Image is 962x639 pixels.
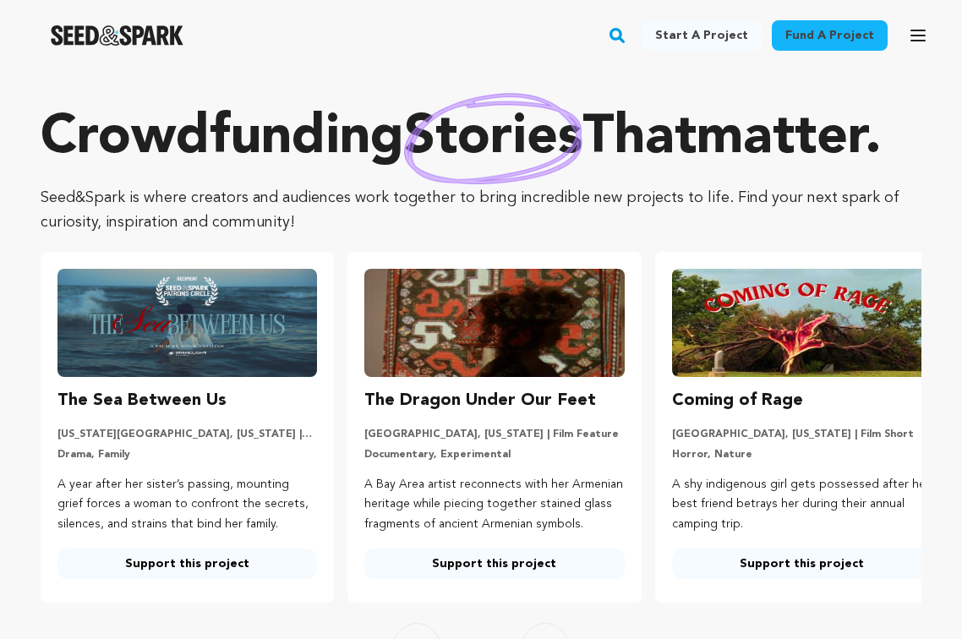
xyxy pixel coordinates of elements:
[672,428,932,441] p: [GEOGRAPHIC_DATA], [US_STATE] | Film Short
[772,20,888,51] a: Fund a project
[41,186,921,235] p: Seed&Spark is where creators and audiences work together to bring incredible new projects to life...
[57,387,227,414] h3: The Sea Between Us
[41,105,921,172] p: Crowdfunding that .
[364,428,624,441] p: [GEOGRAPHIC_DATA], [US_STATE] | Film Feature
[51,25,183,46] img: Seed&Spark Logo Dark Mode
[672,387,803,414] h3: Coming of Rage
[51,25,183,46] a: Seed&Spark Homepage
[672,269,932,377] img: Coming of Rage image
[672,549,932,579] a: Support this project
[672,475,932,535] p: A shy indigenous girl gets possessed after her best friend betrays her during their annual campin...
[57,549,317,579] a: Support this project
[642,20,762,51] a: Start a project
[57,428,317,441] p: [US_STATE][GEOGRAPHIC_DATA], [US_STATE] | Film Short
[672,448,932,461] p: Horror, Nature
[697,112,865,166] span: matter
[57,269,317,377] img: The Sea Between Us image
[364,475,624,535] p: A Bay Area artist reconnects with her Armenian heritage while piecing together stained glass frag...
[364,269,624,377] img: The Dragon Under Our Feet image
[364,549,624,579] a: Support this project
[404,93,582,185] img: hand sketched image
[364,448,624,461] p: Documentary, Experimental
[57,448,317,461] p: Drama, Family
[57,475,317,535] p: A year after her sister’s passing, mounting grief forces a woman to confront the secrets, silence...
[364,387,596,414] h3: The Dragon Under Our Feet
